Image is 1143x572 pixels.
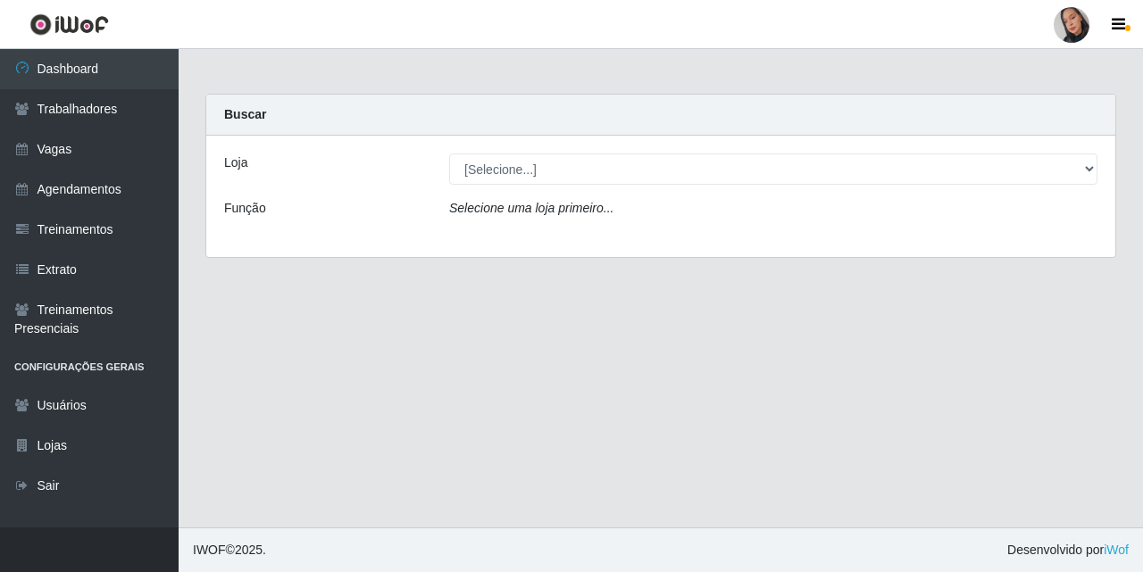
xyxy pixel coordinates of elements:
[193,543,226,557] span: IWOF
[449,201,613,215] i: Selecione uma loja primeiro...
[193,541,266,560] span: © 2025 .
[224,107,266,121] strong: Buscar
[224,199,266,218] label: Função
[224,153,247,172] label: Loja
[29,13,109,36] img: CoreUI Logo
[1104,543,1129,557] a: iWof
[1007,541,1129,560] span: Desenvolvido por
